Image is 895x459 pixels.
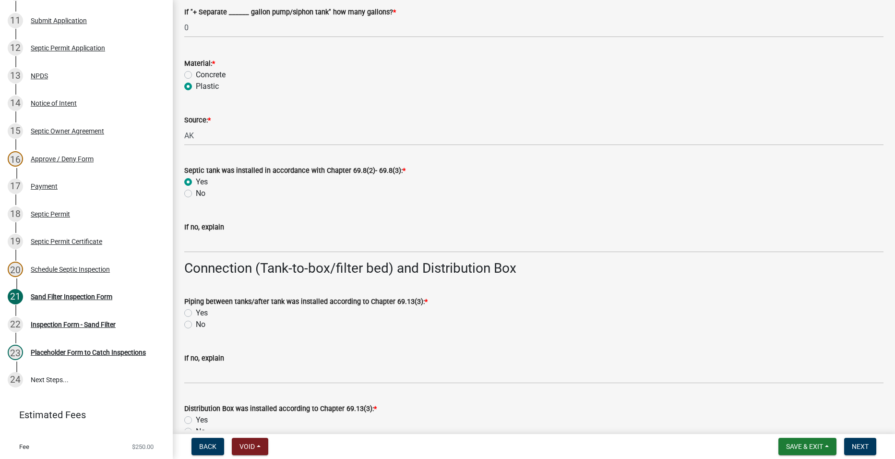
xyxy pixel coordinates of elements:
div: 15 [8,123,23,139]
div: Septic Permit [31,211,70,217]
div: Payment [31,183,58,190]
label: No [196,319,205,330]
label: No [196,426,205,437]
button: Save & Exit [778,438,836,455]
div: Notice of Intent [31,100,77,107]
label: No [196,188,205,199]
div: Sand Filter Inspection Form [31,293,112,300]
button: Void [232,438,268,455]
div: Schedule Septic Inspection [31,266,110,273]
div: 13 [8,68,23,84]
label: Source: [184,117,211,124]
label: Septic tank was installed in accordance with Chapter 69.8(2)- 69.8(3): [184,168,406,174]
div: Septic Permit Application [31,45,105,51]
label: Yes [196,307,208,319]
span: Back [199,443,216,450]
span: Next [852,443,869,450]
div: 12 [8,40,23,56]
label: Piping between tanks/after tank was installed according to Chapter 69.13(3): [184,299,428,305]
div: Inspection Form - Sand Filter [31,321,116,328]
label: Concrete [196,69,226,81]
div: NPDS [31,72,48,79]
div: 16 [8,151,23,167]
div: Placeholder Form to Catch Inspections [31,349,146,356]
span: $250.00 [132,444,154,450]
label: Plastic [196,81,219,92]
div: 17 [8,179,23,194]
div: 18 [8,206,23,222]
label: If "+ Separate ______ gallon pump/siphon tank" how many gallons? [184,9,396,16]
label: Yes [196,176,208,188]
button: Next [844,438,876,455]
label: Distribution Box was installed according to Chapter 69.13(3): [184,406,377,412]
div: 14 [8,96,23,111]
label: Yes [196,414,208,426]
div: 24 [8,372,23,387]
div: 20 [8,262,23,277]
div: Septic Owner Agreement [31,128,104,134]
h3: Connection (Tank-to-box/filter bed) and Distribution Box [184,260,883,277]
div: 23 [8,345,23,360]
div: 19 [8,234,23,249]
div: 11 [8,13,23,28]
label: If no, explain [184,355,224,362]
span: Fee [19,444,29,450]
div: Approve / Deny Form [31,156,94,162]
button: Back [191,438,224,455]
span: Save & Exit [786,443,823,450]
label: Material: [184,60,215,67]
label: If no, explain [184,224,224,231]
div: 21 [8,289,23,304]
div: Septic Permit Certificate [31,238,102,245]
a: Estimated Fees [8,405,157,424]
div: 22 [8,317,23,332]
div: Submit Application [31,17,87,24]
span: Void [239,443,255,450]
